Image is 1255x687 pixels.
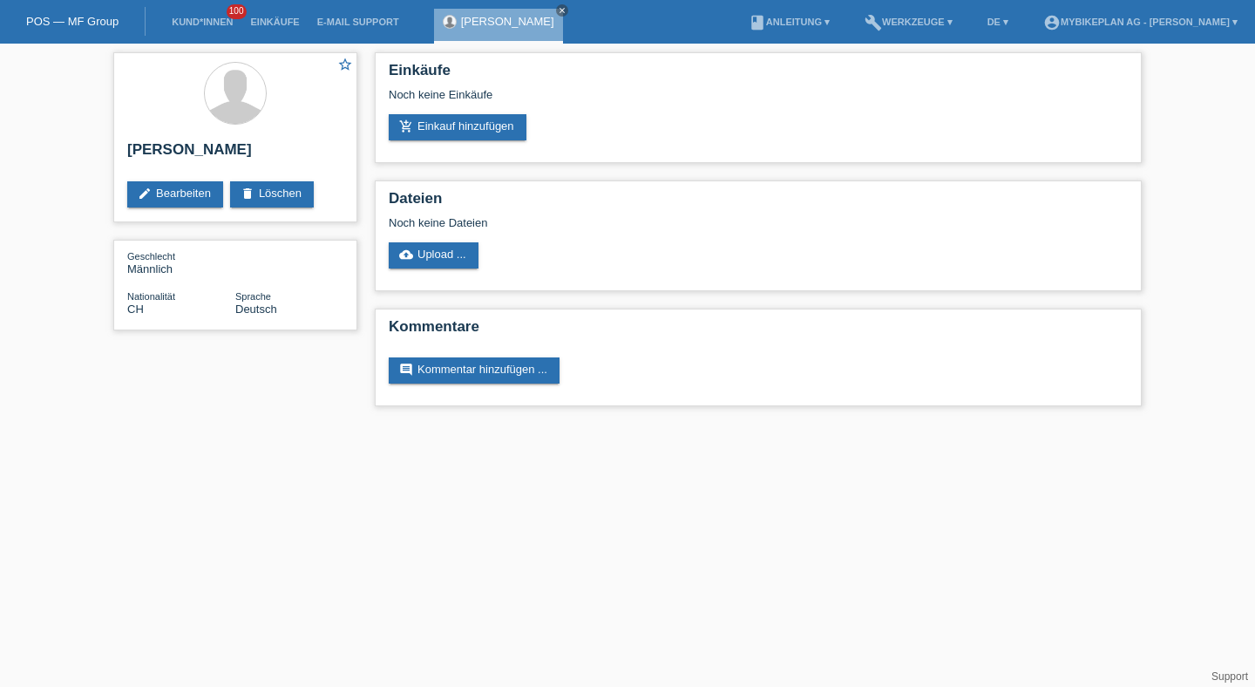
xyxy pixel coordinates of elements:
[241,17,308,27] a: Einkäufe
[389,216,921,229] div: Noch keine Dateien
[227,4,248,19] span: 100
[389,242,478,269] a: cloud_uploadUpload ...
[309,17,408,27] a: E-Mail Support
[740,17,838,27] a: bookAnleitung ▾
[865,14,882,31] i: build
[389,357,560,384] a: commentKommentar hinzufügen ...
[389,114,526,140] a: add_shopping_cartEinkauf hinzufügen
[749,14,766,31] i: book
[127,141,343,167] h2: [PERSON_NAME]
[127,251,175,262] span: Geschlecht
[230,181,314,207] a: deleteLöschen
[389,318,1128,344] h2: Kommentare
[461,15,554,28] a: [PERSON_NAME]
[127,249,235,275] div: Männlich
[1043,14,1061,31] i: account_circle
[399,119,413,133] i: add_shopping_cart
[235,303,277,316] span: Deutsch
[235,291,271,302] span: Sprache
[337,57,353,72] i: star_border
[127,291,175,302] span: Nationalität
[399,363,413,377] i: comment
[138,187,152,201] i: edit
[127,181,223,207] a: editBearbeiten
[979,17,1017,27] a: DE ▾
[337,57,353,75] a: star_border
[389,62,1128,88] h2: Einkäufe
[1211,670,1248,683] a: Support
[558,6,566,15] i: close
[556,4,568,17] a: close
[127,303,144,316] span: Schweiz
[241,187,254,201] i: delete
[26,15,119,28] a: POS — MF Group
[856,17,961,27] a: buildWerkzeuge ▾
[399,248,413,262] i: cloud_upload
[1035,17,1246,27] a: account_circleMybikeplan AG - [PERSON_NAME] ▾
[389,88,1128,114] div: Noch keine Einkäufe
[163,17,241,27] a: Kund*innen
[389,190,1128,216] h2: Dateien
